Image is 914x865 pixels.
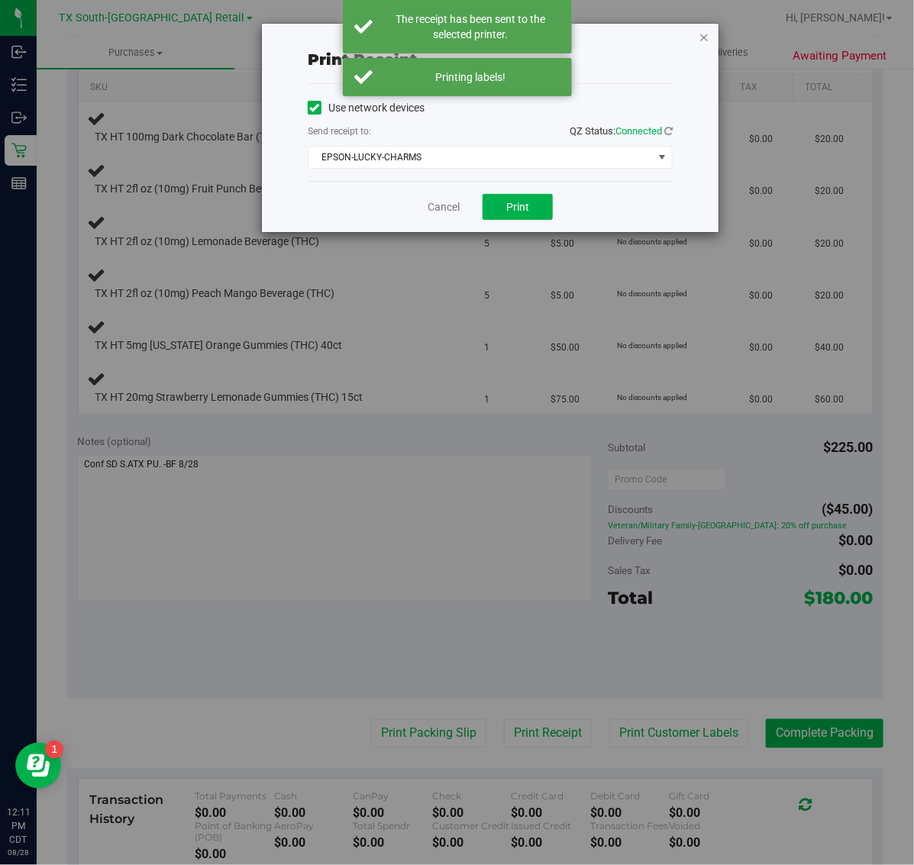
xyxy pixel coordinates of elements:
[381,11,560,42] div: The receipt has been sent to the selected printer.
[506,201,529,213] span: Print
[615,125,662,137] span: Connected
[308,100,425,116] label: Use network devices
[381,69,560,85] div: Printing labels!
[308,124,371,138] label: Send receipt to:
[308,147,653,168] span: EPSON-LUCKY-CHARMS
[483,194,553,220] button: Print
[653,147,672,168] span: select
[45,741,63,759] iframe: Resource center unread badge
[15,743,61,789] iframe: Resource center
[570,125,673,137] span: QZ Status:
[308,50,417,69] span: Print receipt
[428,199,460,215] a: Cancel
